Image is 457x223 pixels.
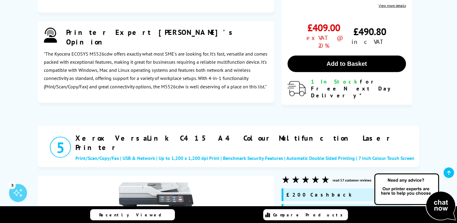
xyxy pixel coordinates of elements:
[44,50,268,91] p: "The Kyocera ECOSYS M5526cdw offers exactly what most SME's are looking for. It's fast, versatile...
[90,209,175,220] a: Recently Viewed
[379,3,406,8] a: View more details
[333,178,371,182] a: read 57 customer reviews
[75,133,416,152] a: Xerox VersaLink C415 A4 Colour Multifunction Laser Printer
[66,28,268,47] div: Printer Expert [PERSON_NAME]'s Opinion
[311,78,360,85] span: 1 In Stock
[286,191,352,198] span: £200 Cashback
[307,21,340,34] span: £409.00
[273,212,346,218] span: Compare Products
[353,25,386,38] span: £490.80
[50,137,71,158] div: 5
[311,78,406,99] div: for Free Next Day Delivery*
[9,182,16,188] div: 3
[288,56,406,72] button: Add to Basket
[99,212,167,218] span: Recently Viewed
[306,34,341,50] span: ex VAT @ 20%
[263,209,348,220] a: Compare Products
[75,155,414,161] span: Print/Scan/Copy/Fax | USB & Network | Up to 1,200 x 1,200 dpi Print | Benchmark Security Features...
[373,173,457,222] img: Open Live Chat window
[352,38,388,46] span: inc VAT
